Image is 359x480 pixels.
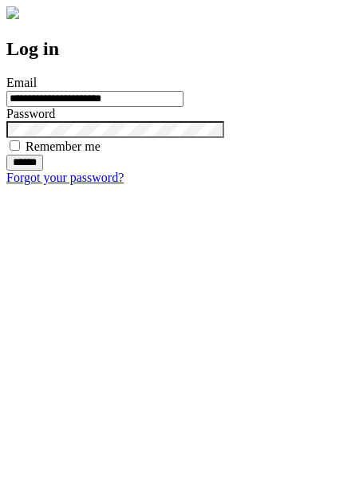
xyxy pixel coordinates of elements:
label: Remember me [26,140,101,153]
a: Forgot your password? [6,171,124,184]
label: Email [6,76,37,89]
h2: Log in [6,38,353,60]
img: logo-4e3dc11c47720685a147b03b5a06dd966a58ff35d612b21f08c02c0306f2b779.png [6,6,19,19]
label: Password [6,107,55,120]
